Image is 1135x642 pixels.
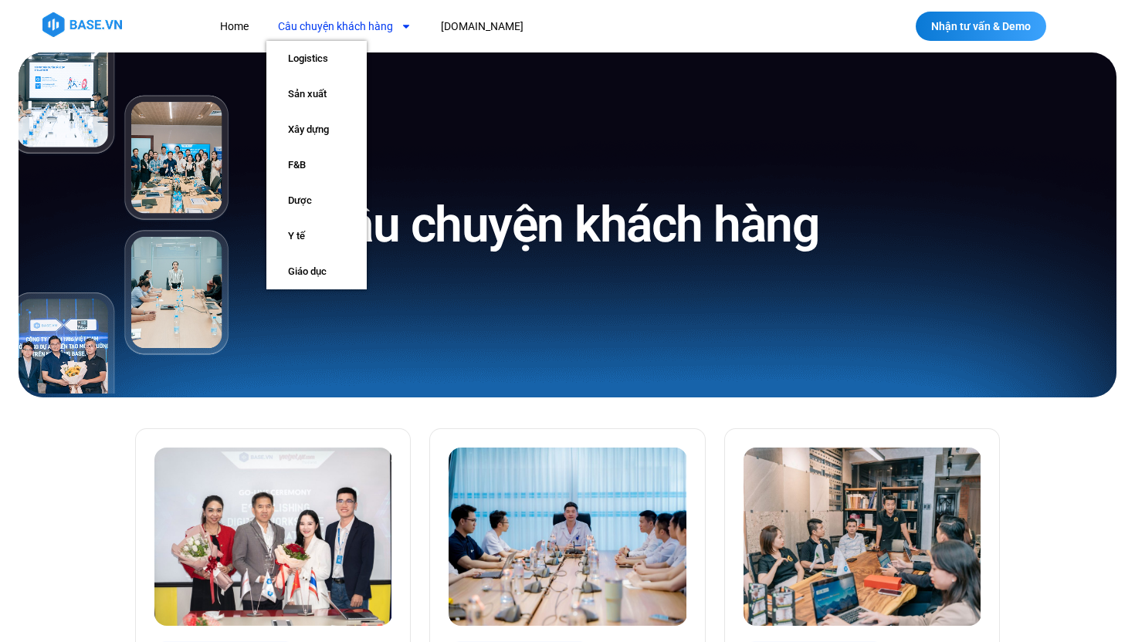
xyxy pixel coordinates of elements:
a: Xây dựng [266,112,367,147]
span: Nhận tư vấn & Demo [931,21,1031,32]
a: [DOMAIN_NAME] [429,12,535,41]
a: F&B [266,147,367,183]
a: Home [208,12,260,41]
a: Giáo dục [266,254,367,289]
a: Y tế [266,218,367,254]
a: Nhận tư vấn & Demo [916,12,1046,41]
a: Dược [266,183,367,218]
ul: Câu chuyện khách hàng [266,41,367,289]
a: Câu chuyện khách hàng [266,12,423,41]
nav: Menu [208,12,807,41]
a: Logistics [266,41,367,76]
h1: Câu chuyện khách hàng [317,193,819,257]
a: Sản xuất [266,76,367,112]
